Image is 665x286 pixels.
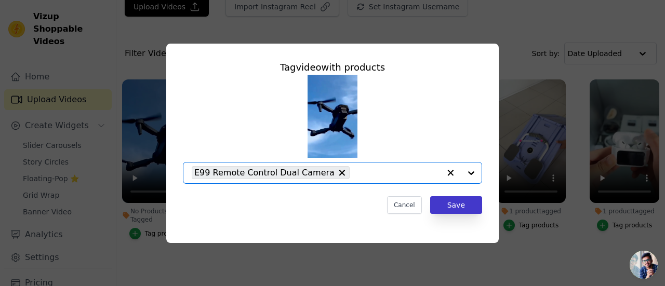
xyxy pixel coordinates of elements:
[308,75,357,158] img: tn-eeecbcf10b3a43929e7c8b251fc18d86.png
[387,196,422,214] button: Cancel
[183,60,482,75] div: Tag video with products
[430,196,482,214] button: Save
[194,166,335,179] span: E99 Remote Control Dual Camera
[630,251,658,279] a: Open chat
